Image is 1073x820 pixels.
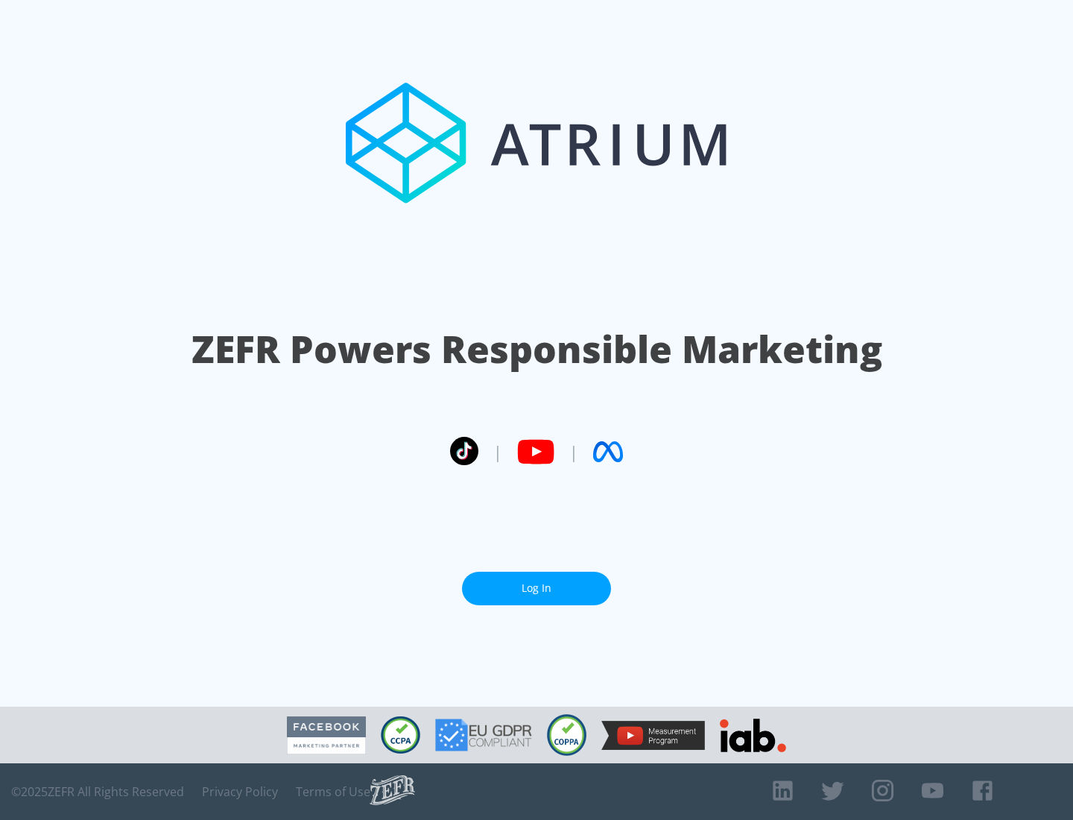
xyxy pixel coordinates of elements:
img: Facebook Marketing Partner [287,716,366,754]
h1: ZEFR Powers Responsible Marketing [192,324,882,375]
img: IAB [720,719,786,752]
img: CCPA Compliant [381,716,420,754]
img: GDPR Compliant [435,719,532,751]
img: COPPA Compliant [547,714,586,756]
span: © 2025 ZEFR All Rights Reserved [11,784,184,799]
span: | [493,441,502,463]
a: Log In [462,572,611,605]
a: Terms of Use [296,784,370,799]
img: YouTube Measurement Program [601,721,705,750]
a: Privacy Policy [202,784,278,799]
span: | [569,441,578,463]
